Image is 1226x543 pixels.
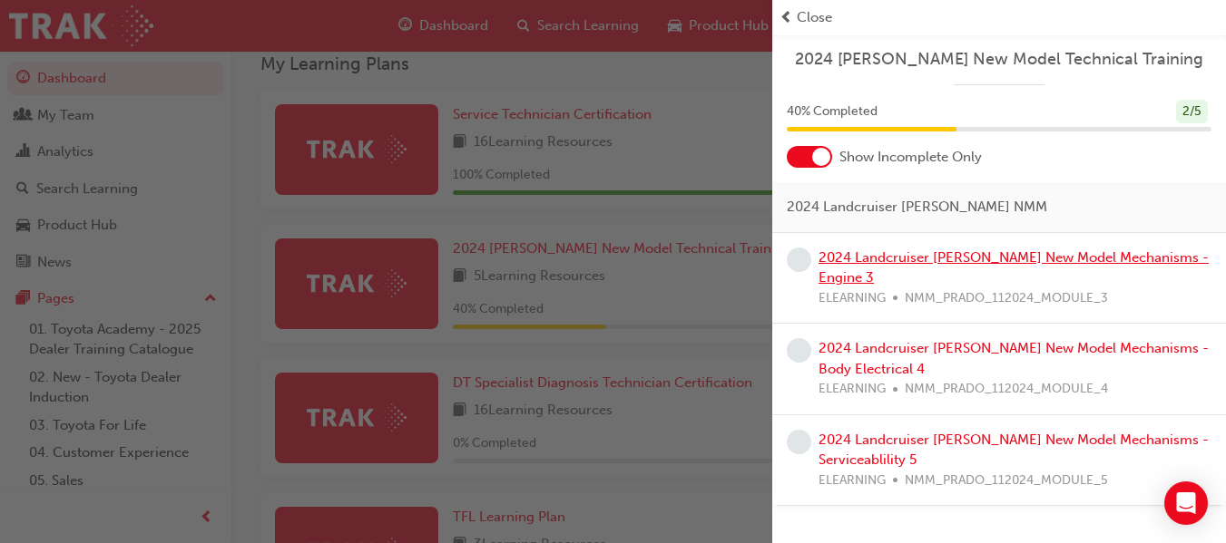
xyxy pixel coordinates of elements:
span: prev-icon [780,7,793,28]
button: prev-iconClose [780,7,1219,28]
span: NMM_PRADO_112024_MODULE_4 [905,379,1108,400]
div: Open Intercom Messenger [1164,481,1208,525]
span: ELEARNING [819,379,886,400]
span: ELEARNING [819,470,886,491]
span: NMM_PRADO_112024_MODULE_3 [905,288,1108,309]
a: 2024 Landcruiser [PERSON_NAME] New Model Mechanisms - Serviceablility 5 [819,431,1209,469]
span: NMM_PRADO_112024_MODULE_5 [905,470,1108,491]
div: 2 / 5 [1176,100,1208,124]
span: learningRecordVerb_NONE-icon [787,338,811,363]
span: ELEARNING [819,288,886,309]
span: learningRecordVerb_NONE-icon [787,247,811,272]
a: 2024 [PERSON_NAME] New Model Technical Training [787,49,1211,70]
span: 2024 Landcruiser [PERSON_NAME] NMM [787,197,1047,218]
span: learningRecordVerb_NONE-icon [787,430,811,454]
span: Show Incomplete Only [839,147,982,168]
span: 40 % Completed [787,102,878,122]
a: 2024 Landcruiser [PERSON_NAME] New Model Mechanisms - Body Electrical 4 [819,340,1209,377]
a: 2024 Landcruiser [PERSON_NAME] New Model Mechanisms - Engine 3 [819,249,1209,286]
span: Close [797,7,832,28]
